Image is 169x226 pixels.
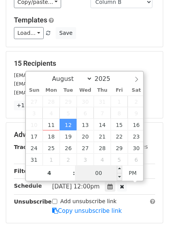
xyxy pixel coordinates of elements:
a: Copy unsubscribe link [52,207,122,214]
span: Tue [60,88,77,93]
span: August 17, 2025 [26,130,43,142]
span: August 27, 2025 [77,142,94,154]
span: August 11, 2025 [43,119,60,130]
span: August 8, 2025 [111,107,128,119]
span: August 24, 2025 [26,142,43,154]
span: August 4, 2025 [43,107,60,119]
span: August 9, 2025 [128,107,145,119]
span: [DATE] 12:00pm [52,183,100,190]
strong: Filters [14,168,34,174]
input: Year [92,75,120,82]
span: August 1, 2025 [111,96,128,107]
small: [EMAIL_ADDRESS][DOMAIN_NAME] [14,81,100,87]
span: Sat [128,88,145,93]
span: September 3, 2025 [77,154,94,165]
input: Hour [26,165,73,181]
small: [EMAIL_ADDRESS][DOMAIN_NAME] [14,90,100,96]
span: Wed [77,88,94,93]
span: August 18, 2025 [43,130,60,142]
span: August 13, 2025 [77,119,94,130]
span: August 31, 2025 [26,154,43,165]
span: Click to toggle [122,165,143,181]
input: Minute [75,165,122,181]
iframe: Chat Widget [130,189,169,226]
span: August 22, 2025 [111,130,128,142]
span: Mon [43,88,60,93]
span: August 12, 2025 [60,119,77,130]
strong: Schedule [14,183,42,189]
span: August 26, 2025 [60,142,77,154]
span: Sun [26,88,43,93]
span: August 16, 2025 [128,119,145,130]
span: September 2, 2025 [60,154,77,165]
span: July 27, 2025 [26,96,43,107]
span: August 14, 2025 [94,119,111,130]
span: August 29, 2025 [111,142,128,154]
span: August 2, 2025 [128,96,145,107]
span: August 10, 2025 [26,119,43,130]
span: August 7, 2025 [94,107,111,119]
span: August 19, 2025 [60,130,77,142]
span: September 6, 2025 [128,154,145,165]
span: Thu [94,88,111,93]
span: August 15, 2025 [111,119,128,130]
label: Add unsubscribe link [60,197,117,205]
a: Templates [14,16,47,24]
button: Save [56,27,76,39]
span: August 25, 2025 [43,142,60,154]
span: September 5, 2025 [111,154,128,165]
span: August 3, 2025 [26,107,43,119]
small: [EMAIL_ADDRESS][DOMAIN_NAME] [14,72,100,78]
span: Fri [111,88,128,93]
span: August 5, 2025 [60,107,77,119]
strong: Unsubscribe [14,199,52,205]
h5: Advanced [14,130,155,139]
span: August 30, 2025 [128,142,145,154]
strong: Tracking [14,144,40,150]
span: August 20, 2025 [77,130,94,142]
span: August 6, 2025 [77,107,94,119]
span: August 21, 2025 [94,130,111,142]
span: August 28, 2025 [94,142,111,154]
a: +12 more [14,101,46,110]
span: July 28, 2025 [43,96,60,107]
span: September 1, 2025 [43,154,60,165]
span: August 23, 2025 [128,130,145,142]
a: Load... [14,27,44,39]
span: September 4, 2025 [94,154,111,165]
span: July 31, 2025 [94,96,111,107]
span: : [73,165,75,181]
span: July 29, 2025 [60,96,77,107]
span: July 30, 2025 [77,96,94,107]
h5: 15 Recipients [14,59,155,68]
